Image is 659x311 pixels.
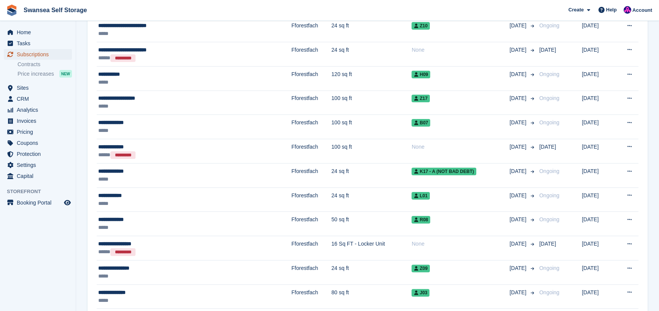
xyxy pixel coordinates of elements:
td: 100 sq ft [332,90,412,115]
td: Fforestfach [291,284,331,309]
a: menu [4,94,72,104]
span: [DATE] [539,241,556,247]
td: [DATE] [582,260,614,285]
td: 80 sq ft [332,284,412,309]
span: Protection [17,149,62,159]
span: Z17 [412,95,430,102]
a: menu [4,49,72,60]
a: Preview store [63,198,72,207]
span: Ongoing [539,168,559,174]
td: [DATE] [582,236,614,260]
div: None [412,143,509,151]
span: Account [632,6,652,14]
span: K17 - A (Not Bad Debt) [412,168,476,175]
span: J03 [412,289,429,297]
td: Fforestfach [291,67,331,91]
td: 24 sq ft [332,163,412,188]
span: [DATE] [509,70,528,78]
span: [DATE] [539,144,556,150]
td: Fforestfach [291,139,331,163]
span: Tasks [17,38,62,49]
td: 24 sq ft [332,18,412,42]
span: Pricing [17,127,62,137]
img: stora-icon-8386f47178a22dfd0bd8f6a31ec36ba5ce8667c1dd55bd0f319d3a0aa187defe.svg [6,5,18,16]
span: [DATE] [509,119,528,127]
td: Fforestfach [291,90,331,115]
td: Fforestfach [291,236,331,260]
span: [DATE] [509,94,528,102]
a: menu [4,138,72,148]
span: [DATE] [509,143,528,151]
span: Ongoing [539,95,559,101]
td: [DATE] [582,90,614,115]
td: [DATE] [582,284,614,309]
a: menu [4,105,72,115]
span: Ongoing [539,265,559,271]
td: Fforestfach [291,260,331,285]
span: Ongoing [539,22,559,29]
td: [DATE] [582,212,614,236]
td: Fforestfach [291,187,331,212]
span: Booking Portal [17,197,62,208]
span: [DATE] [509,216,528,224]
span: CRM [17,94,62,104]
span: [DATE] [509,46,528,54]
span: Ongoing [539,119,559,125]
td: Fforestfach [291,115,331,139]
td: Fforestfach [291,163,331,188]
span: [DATE] [509,192,528,200]
img: Donna Davies [624,6,631,14]
td: 24 sq ft [332,42,412,66]
span: Capital [17,171,62,181]
span: Ongoing [539,192,559,198]
td: 16 Sq FT - Locker Unit [332,236,412,260]
td: [DATE] [582,163,614,188]
td: 24 sq ft [332,260,412,285]
a: menu [4,27,72,38]
span: [DATE] [509,264,528,272]
td: [DATE] [582,139,614,163]
td: 100 sq ft [332,115,412,139]
span: R08 [412,216,430,224]
div: None [412,46,509,54]
span: Ongoing [539,71,559,77]
span: L01 [412,192,430,200]
span: Subscriptions [17,49,62,60]
span: Coupons [17,138,62,148]
td: Fforestfach [291,18,331,42]
span: Z10 [412,22,430,30]
td: Fforestfach [291,212,331,236]
td: 100 sq ft [332,139,412,163]
a: menu [4,197,72,208]
span: Z09 [412,265,430,272]
span: Settings [17,160,62,170]
div: None [412,240,509,248]
span: [DATE] [509,22,528,30]
a: menu [4,171,72,181]
a: menu [4,116,72,126]
span: Invoices [17,116,62,126]
div: NEW [59,70,72,78]
span: [DATE] [509,240,528,248]
span: Storefront [7,188,76,195]
span: Price increases [18,70,54,78]
span: Home [17,27,62,38]
a: menu [4,83,72,93]
td: Fforestfach [291,42,331,66]
a: menu [4,38,72,49]
span: [DATE] [509,167,528,175]
a: Swansea Self Storage [21,4,90,16]
td: [DATE] [582,67,614,91]
span: Analytics [17,105,62,115]
a: menu [4,160,72,170]
span: B07 [412,119,430,127]
span: Help [606,6,617,14]
td: 50 sq ft [332,212,412,236]
span: Ongoing [539,289,559,295]
span: Sites [17,83,62,93]
a: Contracts [18,61,72,68]
span: Ongoing [539,216,559,222]
a: menu [4,149,72,159]
td: 24 sq ft [332,187,412,212]
span: [DATE] [509,289,528,297]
